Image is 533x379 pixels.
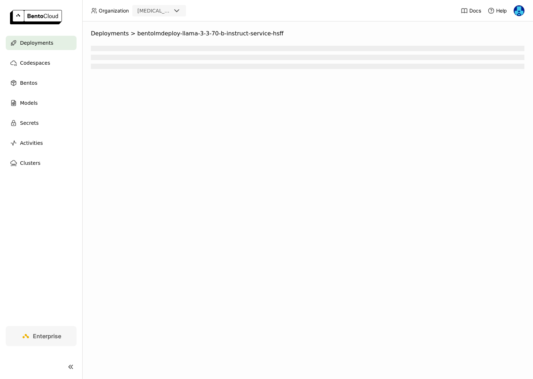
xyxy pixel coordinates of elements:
span: > [129,30,137,37]
span: Deployments [91,30,129,37]
span: Enterprise [33,333,61,340]
a: Codespaces [6,56,77,70]
span: bentolmdeploy-llama-3-3-70-b-instruct-service-hsff [137,30,284,37]
span: Organization [99,8,129,14]
a: Docs [461,7,481,14]
span: Deployments [20,39,53,47]
img: logo [10,10,62,24]
span: Docs [469,8,481,14]
a: Bentos [6,76,77,90]
span: Help [496,8,507,14]
span: Codespaces [20,59,50,67]
a: Clusters [6,156,77,170]
span: Bentos [20,79,37,87]
span: Secrets [20,119,39,127]
img: Yi Guo [514,5,524,16]
a: Deployments [6,36,77,50]
span: Activities [20,139,43,147]
a: Models [6,96,77,110]
div: Help [488,7,507,14]
a: Activities [6,136,77,150]
nav: Breadcrumbs navigation [91,30,524,37]
span: Clusters [20,159,40,167]
a: Secrets [6,116,77,130]
div: [MEDICAL_DATA] [137,7,171,14]
a: Enterprise [6,326,77,346]
span: Models [20,99,38,107]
